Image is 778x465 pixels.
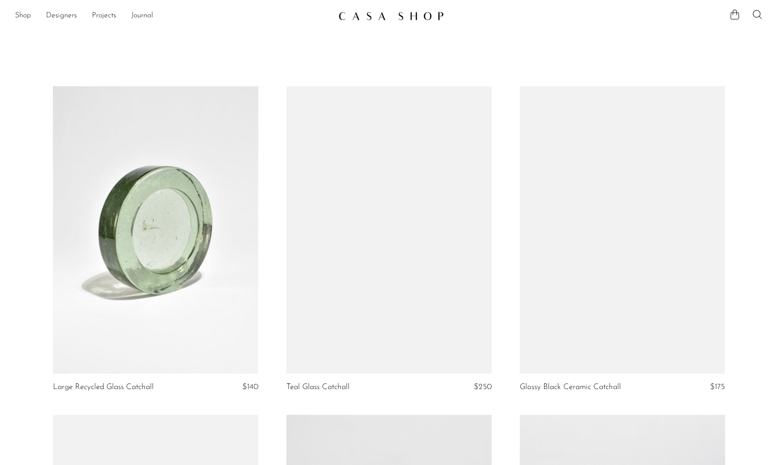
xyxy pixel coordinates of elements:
[15,8,331,24] ul: NEW HEADER MENU
[131,10,153,22] a: Journal
[242,383,258,391] span: $140
[53,383,154,391] a: Large Recycled Glass Catchall
[92,10,116,22] a: Projects
[15,8,331,24] nav: Desktop navigation
[710,383,725,391] span: $175
[286,383,350,391] a: Teal Glass Catchall
[520,383,621,391] a: Glossy Black Ceramic Catchall
[15,10,31,22] a: Shop
[46,10,77,22] a: Designers
[474,383,492,391] span: $250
